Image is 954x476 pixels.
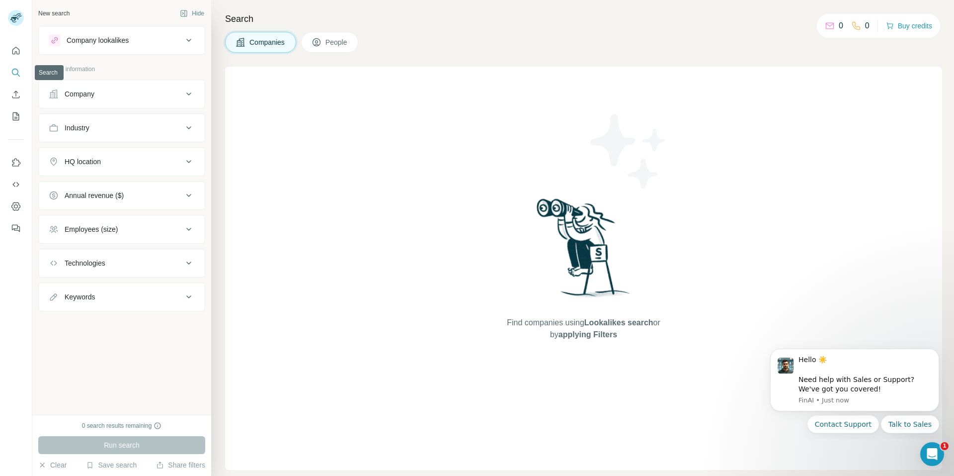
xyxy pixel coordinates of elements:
[8,42,24,60] button: Quick start
[86,460,137,470] button: Save search
[65,123,89,133] div: Industry
[755,340,954,439] iframe: Intercom notifications message
[8,176,24,193] button: Use Surfe API
[325,37,348,47] span: People
[39,184,205,207] button: Annual revenue ($)
[8,86,24,103] button: Enrich CSV
[65,258,105,268] div: Technologies
[65,89,94,99] div: Company
[504,317,663,341] span: Find companies using or by
[39,116,205,140] button: Industry
[173,6,211,21] button: Hide
[67,35,129,45] div: Company lookalikes
[225,12,942,26] h4: Search
[38,9,70,18] div: New search
[39,150,205,174] button: HQ location
[839,20,843,32] p: 0
[65,224,118,234] div: Employees (size)
[584,318,653,327] span: Lookalikes search
[65,157,101,167] div: HQ location
[249,37,286,47] span: Companies
[65,190,124,200] div: Annual revenue ($)
[156,460,205,470] button: Share filters
[8,197,24,215] button: Dashboard
[65,292,95,302] div: Keywords
[532,196,636,307] img: Surfe Illustration - Woman searching with binoculars
[38,460,67,470] button: Clear
[865,20,870,32] p: 0
[38,65,205,74] p: Company information
[39,285,205,309] button: Keywords
[8,154,24,172] button: Use Surfe on LinkedIn
[886,19,932,33] button: Buy credits
[82,421,162,430] div: 0 search results remaining
[39,28,205,52] button: Company lookalikes
[941,442,949,450] span: 1
[39,82,205,106] button: Company
[8,219,24,237] button: Feedback
[39,251,205,275] button: Technologies
[920,442,944,466] iframe: Intercom live chat
[39,217,205,241] button: Employees (size)
[558,330,617,339] span: applying Filters
[584,106,673,196] img: Surfe Illustration - Stars
[8,107,24,125] button: My lists
[8,64,24,82] button: Search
